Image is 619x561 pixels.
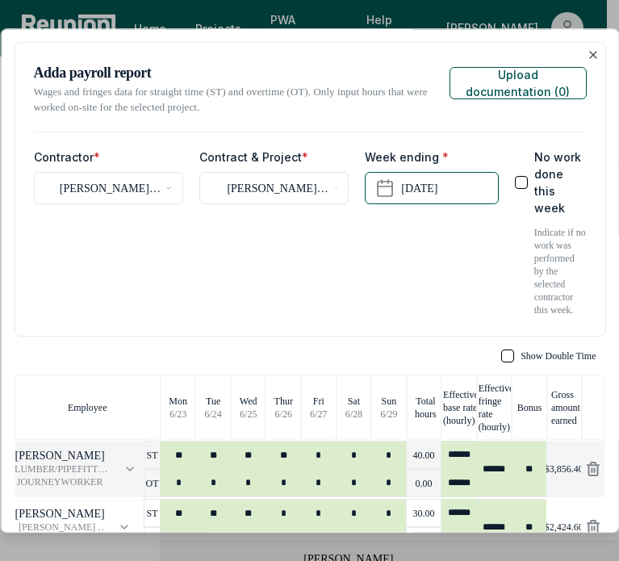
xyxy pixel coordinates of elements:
p: [PERSON_NAME] [15,508,104,521]
p: [PERSON_NAME] [9,450,110,463]
p: Employee [67,401,107,414]
span: [PERSON_NAME] - (1) [PERSON_NAME], Cabinet Installer, Insulation Installer, Hardwood Floor Worker... [15,521,104,534]
label: Contractor [33,149,99,165]
p: Effective base rate (hourly) [443,388,479,427]
p: 6 / 28 [345,408,362,421]
p: Indicate if no work was performed by the selected contractor this week. [533,226,586,316]
span: PLUMBER/PIPEFITTER - Work ONLY on new additions and remodeling of bars, restaurant, stores and co... [9,463,110,475]
p: Mon [169,395,187,408]
p: Bonus [517,401,542,414]
p: 6 / 29 [380,408,397,421]
p: $2,424.60 [544,521,583,534]
p: 30.00 [412,507,434,520]
p: Wed [239,395,257,408]
p: Tue [206,395,220,408]
p: ST [146,449,157,462]
p: Fri [312,395,324,408]
p: 6 / 23 [169,408,186,421]
label: No work done this week [533,149,586,216]
p: Total hours [410,395,441,421]
span: Show Double Time [521,350,596,362]
p: $3,856.40 [544,463,583,475]
p: 40.00 [412,449,434,462]
p: OT [145,477,158,490]
p: Sat [347,395,359,408]
h2: Add a payroll report [33,62,450,84]
p: 0.00 [415,477,432,490]
p: Sun [381,395,396,408]
p: 6 / 25 [240,408,257,421]
p: Thur [274,395,292,408]
button: [DATE] [365,172,498,204]
label: Contract & Project [199,149,307,165]
label: Week ending [365,149,449,165]
p: Wages and fringes data for straight time (ST) and overtime (OT). Only input hours that were worke... [33,84,450,116]
button: Upload documentation (0) [450,67,586,99]
p: Effective fringe rate (hourly) [478,382,513,433]
p: ST [146,507,157,520]
p: 6 / 24 [204,408,221,421]
p: Gross amount earned [550,388,581,427]
p: 6 / 27 [310,408,327,421]
span: JOURNEYWORKER [9,475,110,488]
p: 6 / 26 [274,408,291,421]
